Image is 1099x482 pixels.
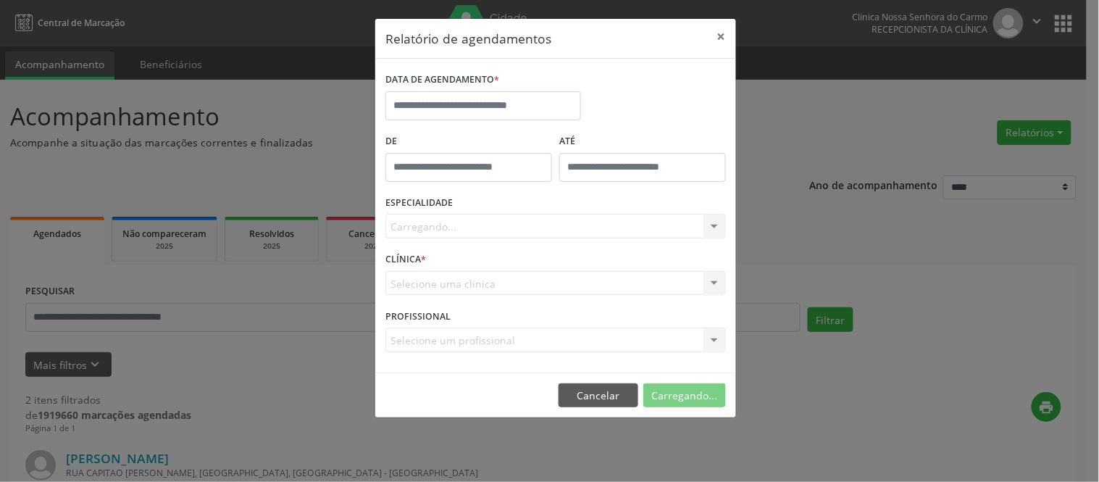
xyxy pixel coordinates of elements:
label: CLÍNICA [385,249,426,271]
button: Close [707,19,736,54]
h5: Relatório de agendamentos [385,29,551,48]
label: DATA DE AGENDAMENTO [385,69,499,91]
label: PROFISSIONAL [385,305,451,328]
button: Cancelar [559,383,638,408]
label: De [385,130,552,153]
label: ESPECIALIDADE [385,192,453,215]
button: Carregando... [643,383,726,408]
label: ATÉ [559,130,726,153]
